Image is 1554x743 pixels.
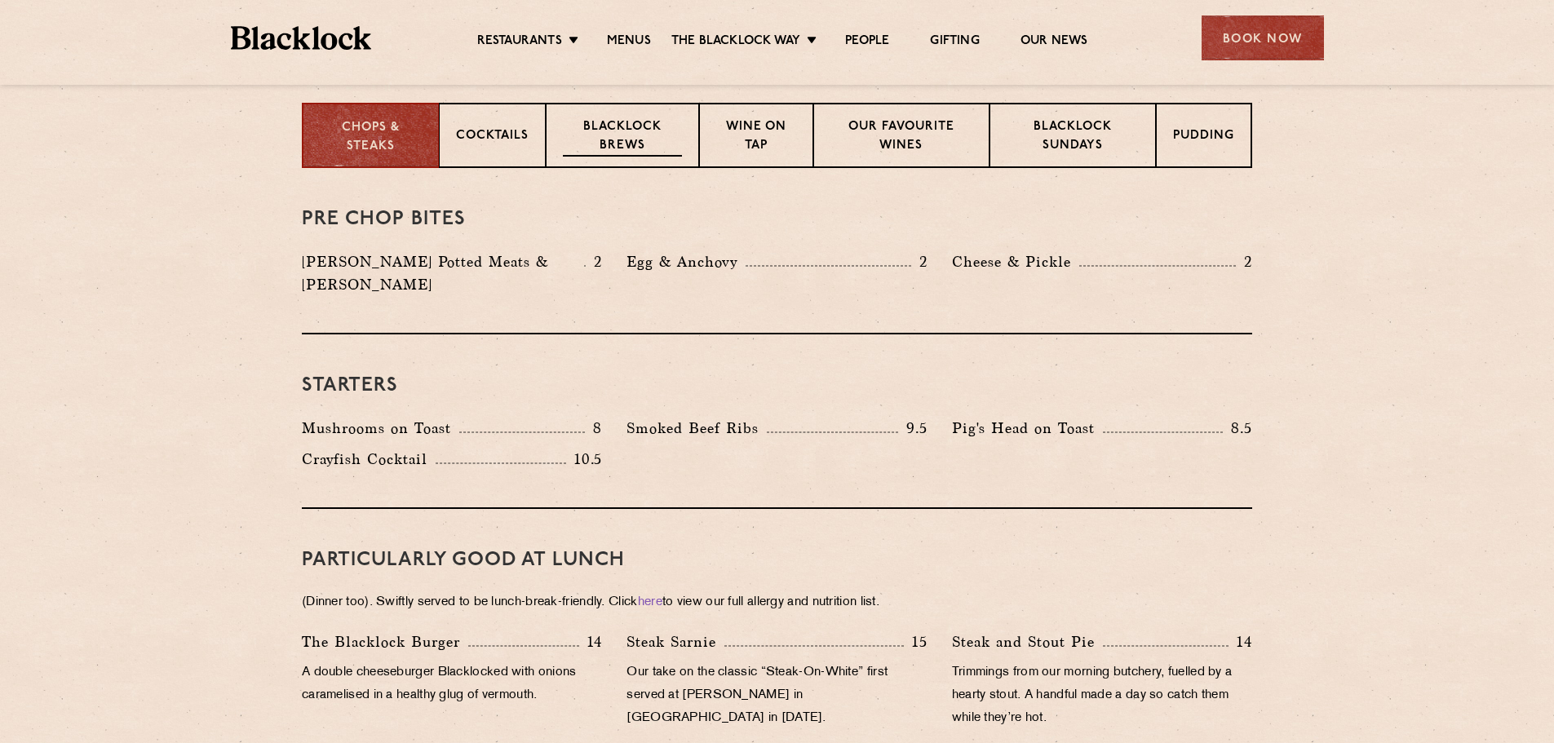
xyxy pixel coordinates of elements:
p: Blacklock Brews [563,118,682,157]
a: The Blacklock Way [671,33,800,51]
p: 2 [1236,251,1252,272]
h3: PARTICULARLY GOOD AT LUNCH [302,550,1252,571]
p: 10.5 [566,449,602,470]
p: Chops & Steaks [320,119,422,156]
p: Cheese & Pickle [952,250,1079,273]
p: Blacklock Sundays [1007,118,1139,157]
p: Smoked Beef Ribs [626,417,767,440]
p: 8 [585,418,602,439]
p: Steak Sarnie [626,630,724,653]
a: People [845,33,889,51]
h3: Pre Chop Bites [302,209,1252,230]
p: Our favourite wines [830,118,972,157]
p: A double cheeseburger Blacklocked with onions caramelised in a healthy glug of vermouth. [302,661,602,707]
a: Restaurants [477,33,562,51]
img: BL_Textured_Logo-footer-cropped.svg [231,26,372,50]
p: 9.5 [898,418,928,439]
a: here [638,596,662,608]
p: Our take on the classic “Steak-On-White” first served at [PERSON_NAME] in [GEOGRAPHIC_DATA] in [D... [626,661,927,730]
p: Trimmings from our morning butchery, fuelled by a hearty stout. A handful made a day so catch the... [952,661,1252,730]
p: Mushrooms on Toast [302,417,459,440]
p: (Dinner too). Swiftly served to be lunch-break-friendly. Click to view our full allergy and nutri... [302,591,1252,614]
p: Pudding [1173,127,1234,148]
p: Wine on Tap [716,118,796,157]
p: Steak and Stout Pie [952,630,1103,653]
p: The Blacklock Burger [302,630,468,653]
p: 8.5 [1223,418,1252,439]
p: Pig's Head on Toast [952,417,1103,440]
p: 14 [1229,631,1252,652]
a: Menus [607,33,651,51]
p: 15 [904,631,928,652]
p: Egg & Anchovy [626,250,746,273]
a: Our News [1021,33,1088,51]
p: [PERSON_NAME] Potted Meats & [PERSON_NAME] [302,250,584,296]
p: 2 [911,251,928,272]
h3: Starters [302,375,1252,396]
p: Crayfish Cocktail [302,448,436,471]
a: Gifting [930,33,979,51]
p: 14 [579,631,603,652]
p: Cocktails [456,127,529,148]
p: 2 [586,251,602,272]
div: Book Now [1202,15,1324,60]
